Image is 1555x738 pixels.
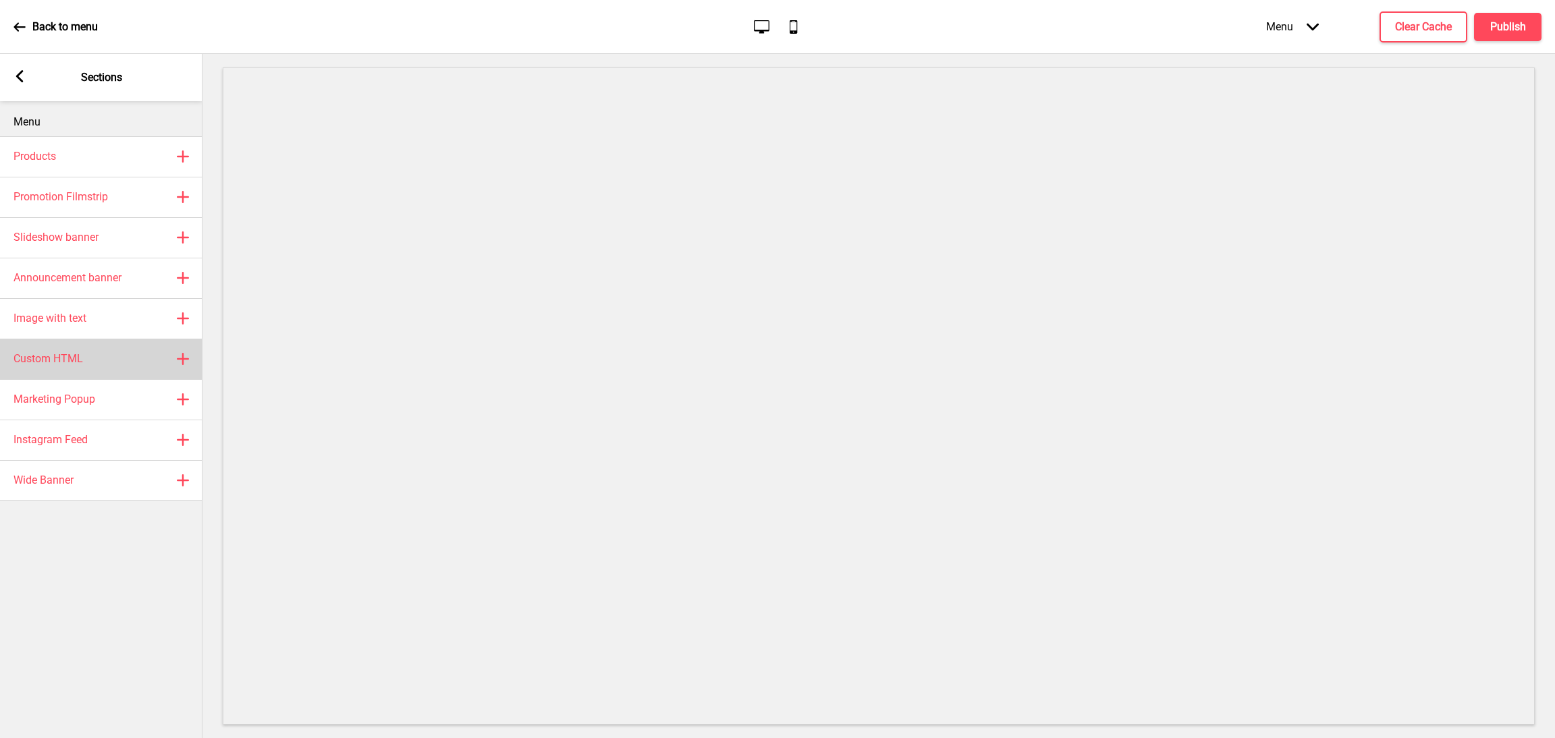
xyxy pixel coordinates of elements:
[1395,20,1452,34] h4: Clear Cache
[13,271,121,285] h4: Announcement banner
[13,392,95,407] h4: Marketing Popup
[13,432,88,447] h4: Instagram Feed
[13,311,86,326] h4: Image with text
[1490,20,1526,34] h4: Publish
[13,149,56,164] h4: Products
[13,230,99,245] h4: Slideshow banner
[13,9,98,45] a: Back to menu
[81,70,122,85] p: Sections
[1474,13,1542,41] button: Publish
[13,115,189,130] p: Menu
[1253,7,1332,47] div: Menu
[13,190,108,204] h4: Promotion Filmstrip
[1380,11,1467,42] button: Clear Cache
[13,473,74,488] h4: Wide Banner
[32,20,98,34] p: Back to menu
[13,351,83,366] h4: Custom HTML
